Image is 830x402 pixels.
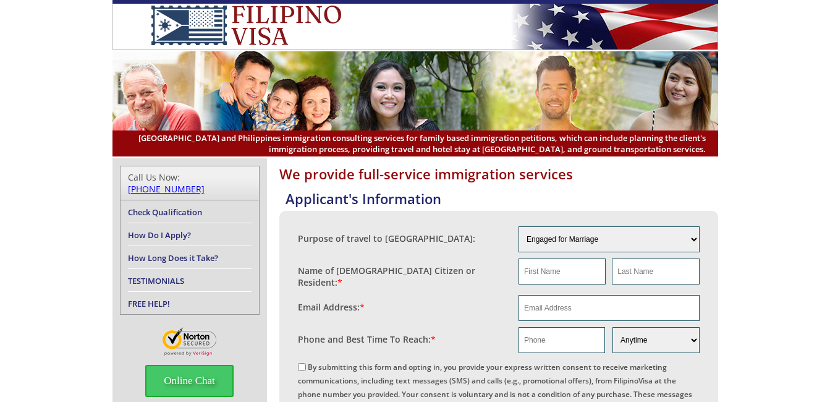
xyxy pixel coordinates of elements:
[298,233,475,244] label: Purpose of travel to [GEOGRAPHIC_DATA]:
[128,183,205,195] a: [PHONE_NUMBER]
[128,171,252,195] div: Call Us Now:
[612,259,699,284] input: Last Name
[519,327,605,353] input: Phone
[519,259,606,284] input: First Name
[128,275,184,286] a: TESTIMONIALS
[128,229,191,241] a: How Do I Apply?
[145,365,234,397] span: Online Chat
[298,333,436,345] label: Phone and Best Time To Reach:
[128,298,170,309] a: FREE HELP!
[519,295,700,321] input: Email Address
[612,327,699,353] select: Phone and Best Reach Time are required.
[286,189,718,208] h4: Applicant's Information
[298,301,365,313] label: Email Address:
[128,252,218,263] a: How Long Does it Take?
[125,132,706,155] span: [GEOGRAPHIC_DATA] and Philippines immigration consulting services for family based immigration pe...
[298,265,507,288] label: Name of [DEMOGRAPHIC_DATA] Citizen or Resident:
[279,165,718,183] h1: We provide full-service immigration services
[128,207,202,218] a: Check Qualification
[298,363,306,371] input: By submitting this form and opting in, you provide your express written consent to receive market...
